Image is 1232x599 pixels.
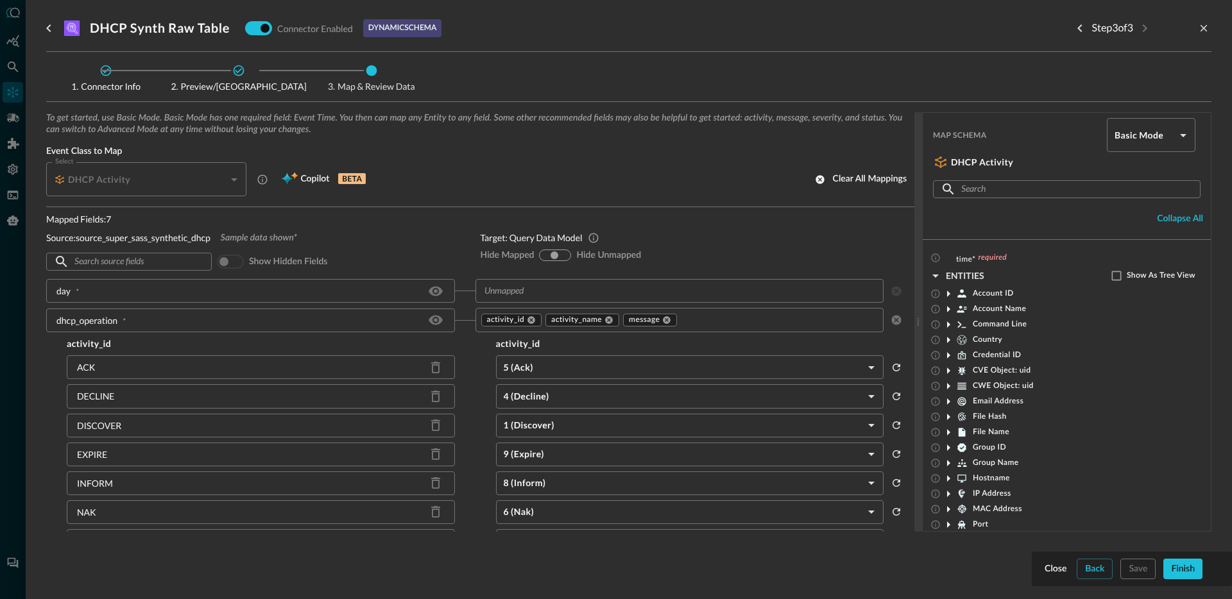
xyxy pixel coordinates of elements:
[481,249,535,261] span: Hide Mapped
[77,389,114,403] div: DECLINE
[504,419,864,432] h5: 1 (Discover)
[504,477,864,489] h5: 8 (Inform)
[425,281,446,301] button: Hide/Show source field
[956,256,976,264] span: time*
[539,249,571,261] div: show-all
[487,315,525,325] span: activity_id
[889,386,904,407] button: reset selected values
[973,458,1019,468] span: Group Name
[1149,208,1211,229] button: Collapse all
[889,444,904,464] button: reset selected values
[973,519,988,530] span: Port
[74,250,182,274] input: Search source fields
[300,171,329,187] span: Copilot
[504,448,864,460] h5: 9 (Expire)
[504,390,864,403] h5: 4 (Decline)
[46,231,210,244] p: Source: source_super_sass_synthetic_dhcp
[77,448,107,461] div: EXPIRE
[46,112,914,135] span: To get started, use Basic Mode. Basic Mode has one required field: Event Time. You then can map a...
[46,212,460,226] p: Mapped Fields: 7
[1042,559,1069,579] button: Close
[425,444,446,464] button: Delete source field
[425,531,446,552] button: Delete source field
[889,531,904,552] button: reset selected values
[623,314,677,326] div: message
[973,412,1007,422] span: File Hash
[629,315,660,325] span: message
[338,173,366,184] p: BETA
[425,473,446,493] button: Delete source field
[973,381,1034,391] span: CWE Object: uid
[481,314,542,326] div: activity_id
[973,319,1027,330] span: Command Line
[55,156,73,167] label: Select
[77,477,113,490] div: INFORM
[46,337,475,350] h5: activity_id
[368,22,436,34] p: dynamic schema
[889,502,904,522] button: reset selected values
[77,419,121,432] div: DISCOVER
[504,361,864,374] h5: 5 (Ack)
[973,473,1010,484] span: Hostname
[807,169,914,190] button: Clear all mappings
[1077,559,1113,579] button: Back
[973,427,1009,437] span: File Name
[56,314,117,327] div: dhcp_operation
[973,335,1002,345] span: Country
[68,173,130,186] h5: DHCP Activity
[277,22,353,35] p: Connector Enabled
[979,253,1007,263] span: required
[1091,21,1133,36] p: Step 3 of 3
[51,82,160,91] span: Connector Info
[257,174,268,185] svg: DHCP Activity events report MAC to IP assignment via DHCP from a client or server.
[171,82,306,91] span: Preview/[GEOGRAPHIC_DATA]
[928,266,992,286] button: ENTITIES
[273,169,373,190] button: CopilotBETA
[1163,559,1202,579] button: Finish
[90,21,230,36] h3: DHCP Synth Raw Table
[545,314,619,326] div: activity_name
[951,156,1013,169] h5: DHCP Activity
[46,146,914,157] span: Event Class to Map
[973,350,1021,360] span: Credential ID
[77,505,96,519] div: NAK
[1196,21,1211,36] button: close-drawer
[425,502,446,522] button: Delete source field
[64,21,80,36] svg: Amazon Athena (for Amazon S3)
[38,18,59,38] button: go back
[588,232,599,244] svg: Query’s Data Model (QDM) is based on the Open Cybersecurity Schema Framework (OCSF). QDM aims to ...
[1070,18,1090,38] button: Previous step
[475,337,905,350] h5: activity_id
[77,360,95,374] div: ACK
[889,312,904,328] button: clear selected values
[479,283,859,299] input: Unmapped
[973,289,1014,299] span: Account ID
[889,357,904,378] button: reset selected values
[973,489,1011,499] span: IP Address
[973,366,1031,376] span: CVE Object: uid
[425,386,446,407] button: Delete source field
[551,315,602,325] span: activity_name
[249,256,327,267] span: Show hidden fields
[425,310,446,330] button: Hide/Show source field
[56,284,71,298] div: day
[1127,271,1195,281] span: Show As Tree View
[889,473,904,493] button: reset selected values
[425,415,446,435] button: Delete source field
[973,396,1023,407] span: Email Address
[889,415,904,435] button: reset selected values
[933,131,1102,140] span: Map Schema
[973,504,1022,514] span: MAC Address
[425,357,446,378] button: Delete source field
[961,178,1171,201] input: Search
[1115,129,1175,142] h5: Basic Mode
[317,82,426,91] span: Map & Review Data
[973,304,1026,314] span: Account Name
[504,505,864,518] h5: 6 (Nak)
[973,443,1006,453] span: Group ID
[481,231,583,244] p: Target: Query Data Model
[576,249,641,261] span: Hide Unmapped
[221,232,297,244] span: Sample data shown*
